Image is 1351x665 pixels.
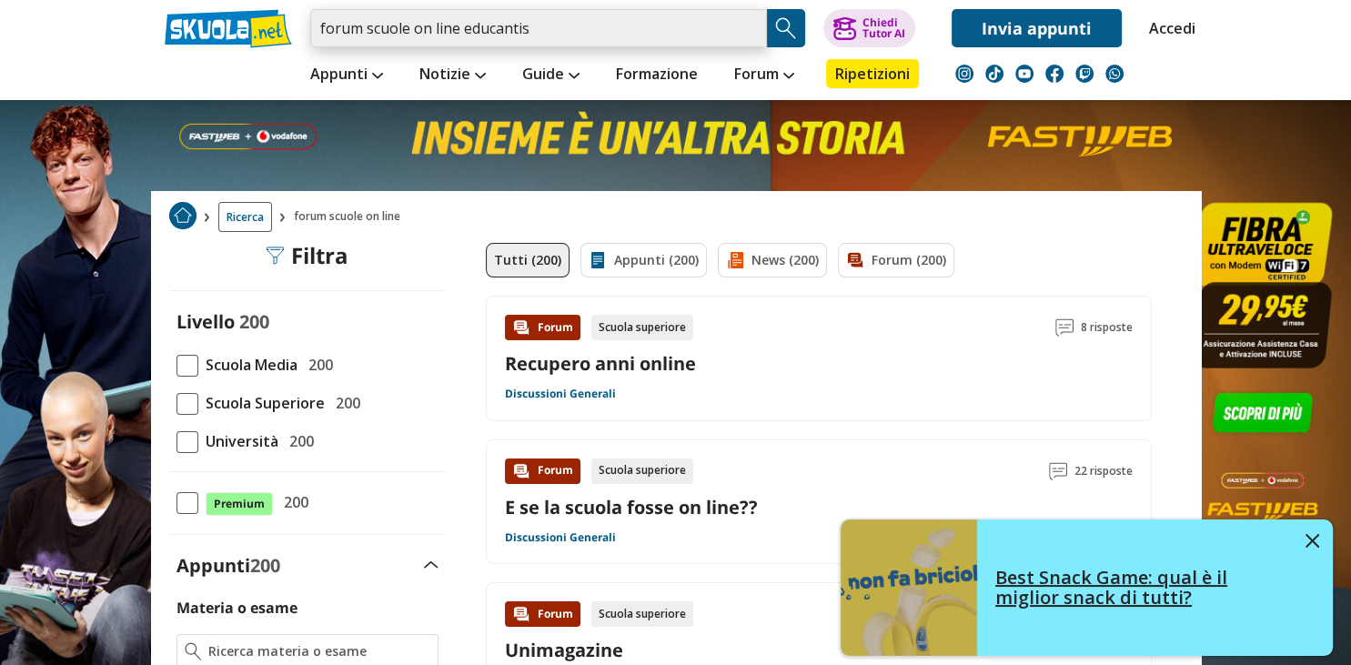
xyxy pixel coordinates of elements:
[176,309,235,334] label: Livello
[301,353,333,377] span: 200
[823,9,915,47] button: ChiediTutor AI
[266,247,284,265] img: Filtra filtri mobile
[505,387,616,401] a: Discussioni Generali
[310,9,767,47] input: Cerca appunti, riassunti o versioni
[294,202,408,232] span: forum scuole on line
[591,315,693,340] div: Scuola superiore
[185,642,202,660] img: Ricerca materia o esame
[1074,458,1133,484] span: 22 risposte
[415,59,490,92] a: Notizie
[985,65,1003,83] img: tiktok
[169,202,197,229] img: Home
[955,65,973,83] img: instagram
[518,59,584,92] a: Guide
[726,251,744,269] img: News filtro contenuto
[169,202,197,232] a: Home
[995,568,1292,608] h4: Best Snack Game: qual è il miglior snack di tutti?
[505,638,623,662] a: Unimagazine
[250,553,280,578] span: 200
[580,243,707,277] a: Appunti (200)
[841,519,1333,656] a: Best Snack Game: qual è il miglior snack di tutti?
[198,391,325,415] span: Scuola Superiore
[1049,462,1067,480] img: Commenti lettura
[1105,65,1124,83] img: WhatsApp
[611,59,702,92] a: Formazione
[1306,534,1319,548] img: close
[838,243,954,277] a: Forum (200)
[826,59,919,88] a: Ripetizioni
[505,530,616,545] a: Discussioni Generali
[1075,65,1094,83] img: twitch
[772,15,800,42] img: Cerca appunti, riassunti o versioni
[512,318,530,337] img: Forum contenuto
[505,351,696,376] a: Recupero anni online
[846,251,864,269] img: Forum filtro contenuto
[424,561,439,569] img: Apri e chiudi sezione
[208,642,429,660] input: Ricerca materia o esame
[1045,65,1064,83] img: facebook
[505,458,580,484] div: Forum
[239,309,269,334] span: 200
[591,458,693,484] div: Scuola superiore
[591,601,693,627] div: Scuola superiore
[1081,315,1133,340] span: 8 risposte
[862,17,904,39] div: Chiedi Tutor AI
[589,251,607,269] img: Appunti filtro contenuto
[730,59,799,92] a: Forum
[505,601,580,627] div: Forum
[1015,65,1033,83] img: youtube
[718,243,827,277] a: News (200)
[282,429,314,453] span: 200
[176,553,280,578] label: Appunti
[505,315,580,340] div: Forum
[767,9,805,47] button: Search Button
[198,353,297,377] span: Scuola Media
[486,243,570,277] a: Tutti (200)
[266,243,348,268] div: Filtra
[1149,9,1187,47] a: Accedi
[512,462,530,480] img: Forum contenuto
[1055,318,1074,337] img: Commenti lettura
[198,429,278,453] span: Università
[328,391,360,415] span: 200
[206,492,273,516] span: Premium
[176,598,297,618] label: Materia o esame
[512,605,530,623] img: Forum contenuto
[505,495,758,519] a: E se la scuola fosse on line??
[952,9,1122,47] a: Invia appunti
[306,59,388,92] a: Appunti
[218,202,272,232] a: Ricerca
[277,490,308,514] span: 200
